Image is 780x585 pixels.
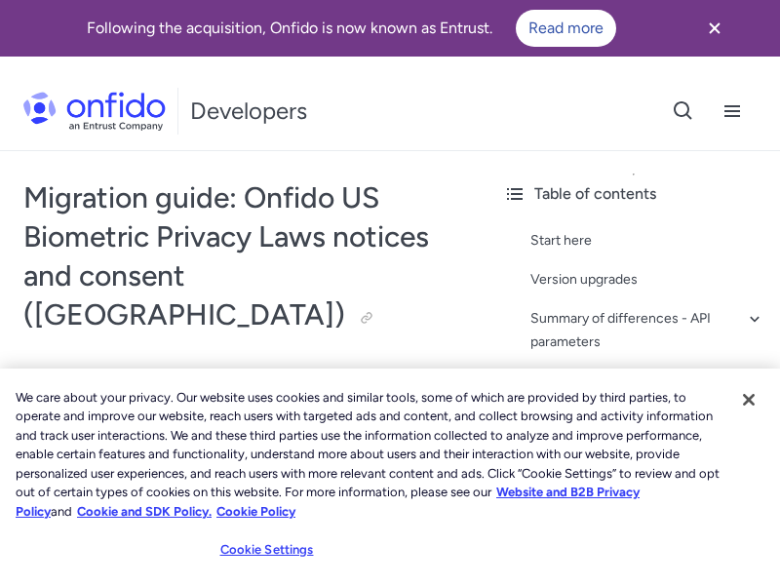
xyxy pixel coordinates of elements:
[503,182,764,206] div: Table of contents
[708,87,757,136] button: Open navigation menu button
[16,388,725,522] div: We care about your privacy. Our website uses cookies and similar tools, some of which are provide...
[23,92,166,131] img: Onfido Logo
[530,268,764,292] a: Version upgrades
[703,17,726,40] svg: Close banner
[16,485,640,519] a: More information about our cookie policy., opens in a new tab
[77,504,212,519] a: Cookie and SDK Policy.
[206,530,328,569] button: Cookie Settings
[516,10,616,47] a: Read more
[672,99,695,123] svg: Open search button
[216,504,295,519] a: Cookie Policy
[530,229,764,253] a: Start here
[190,96,307,127] h1: Developers
[530,307,764,354] a: Summary of differences - API parameters
[727,378,770,421] button: Close
[721,99,744,123] svg: Open navigation menu button
[23,178,464,334] h1: Migration guide: Onfido US Biometric Privacy Laws notices and consent ([GEOGRAPHIC_DATA])
[659,87,708,136] button: Open search button
[679,4,751,53] button: Close banner
[23,10,679,47] div: Following the acquisition, Onfido is now known as Entrust.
